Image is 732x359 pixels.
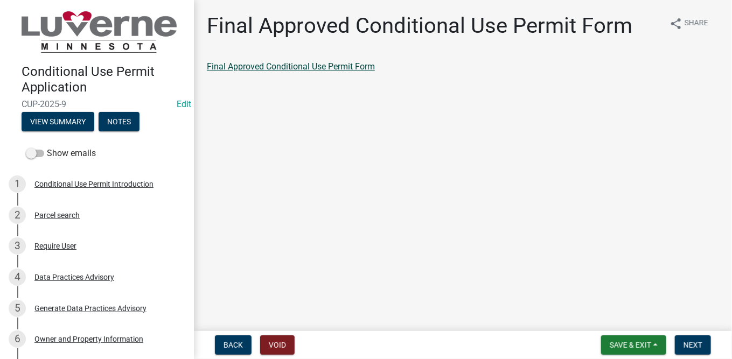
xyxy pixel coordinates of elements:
img: City of Luverne, Minnesota [22,11,177,53]
wm-modal-confirm: Notes [99,118,140,127]
a: Edit [177,99,191,109]
div: Require User [34,242,76,250]
div: Conditional Use Permit Introduction [34,180,154,188]
i: share [670,17,682,30]
span: CUP-2025-9 [22,99,172,109]
h1: Final Approved Conditional Use Permit Form [207,13,632,39]
span: Next [684,341,702,349]
div: 4 [9,269,26,286]
wm-modal-confirm: Edit Application Number [177,99,191,109]
div: 1 [9,175,26,193]
div: Generate Data Practices Advisory [34,305,147,312]
div: 5 [9,300,26,317]
button: Save & Exit [601,335,666,355]
div: Owner and Property Information [34,335,143,343]
div: Data Practices Advisory [34,273,114,281]
div: Parcel search [34,212,80,219]
button: View Summary [22,112,94,131]
button: Notes [99,112,140,131]
span: Back [224,341,243,349]
button: shareShare [661,13,717,34]
label: Show emails [26,147,96,160]
div: 3 [9,237,26,255]
div: 6 [9,330,26,348]
h4: Conditional Use Permit Application [22,64,185,95]
span: Share [685,17,708,30]
button: Void [260,335,295,355]
button: Next [675,335,711,355]
div: 2 [9,207,26,224]
button: Back [215,335,252,355]
a: Final Approved Conditional Use Permit Form [207,61,375,72]
span: Save & Exit [610,341,651,349]
wm-modal-confirm: Summary [22,118,94,127]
